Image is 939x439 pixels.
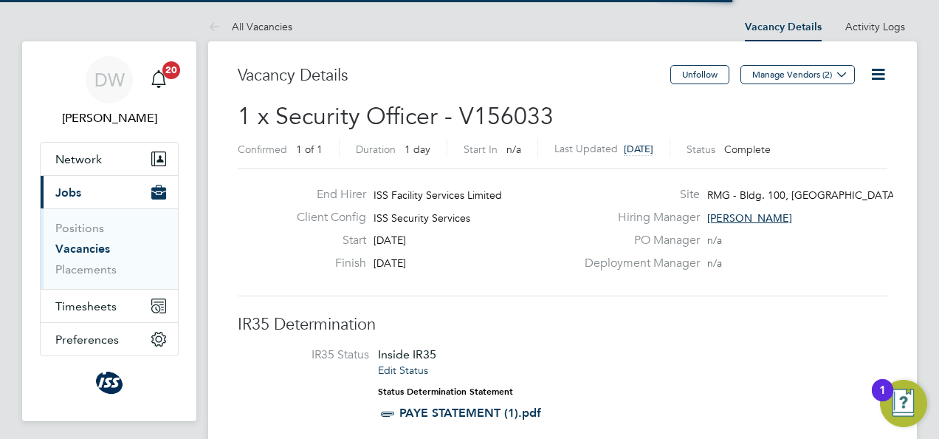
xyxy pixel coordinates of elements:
[707,211,792,225] span: [PERSON_NAME]
[879,390,886,409] div: 1
[624,143,653,155] span: [DATE]
[40,56,179,127] a: DW[PERSON_NAME]
[285,233,366,248] label: Start
[162,61,180,79] span: 20
[55,152,102,166] span: Network
[22,41,196,421] nav: Main navigation
[41,208,178,289] div: Jobs
[41,143,178,175] button: Network
[144,56,173,103] a: 20
[55,299,117,313] span: Timesheets
[285,210,366,225] label: Client Config
[55,186,81,200] span: Jobs
[55,221,104,235] a: Positions
[724,143,771,156] span: Complete
[374,211,470,225] span: ISS Security Services
[238,143,287,156] label: Confirmed
[707,188,931,202] span: RMG - Bldg. 100, [GEOGRAPHIC_DATA] CAL…
[506,143,521,156] span: n/a
[576,233,700,248] label: PO Manager
[238,314,887,336] h3: IR35 Determination
[238,102,554,131] span: 1 x Security Officer - V156033
[41,176,178,208] button: Jobs
[55,262,117,276] a: Placements
[845,20,905,33] a: Activity Logs
[554,142,618,155] label: Last Updated
[707,256,722,270] span: n/a
[41,323,178,355] button: Preferences
[670,65,729,84] button: Unfollow
[576,210,700,225] label: Hiring Manager
[40,371,179,395] a: Go to home page
[707,234,722,247] span: n/a
[94,70,125,89] span: DW
[740,65,855,84] button: Manage Vendors (2)
[55,333,119,347] span: Preferences
[378,387,513,397] strong: Status Determination Statement
[576,187,700,203] label: Site
[374,234,406,247] span: [DATE]
[405,143,430,156] span: 1 day
[238,65,670,86] h3: Vacancy Details
[356,143,396,156] label: Duration
[55,242,110,256] a: Vacancies
[576,256,700,271] label: Deployment Manager
[285,256,366,271] label: Finish
[399,406,541,420] a: PAYE STATEMENT (1).pdf
[378,364,428,377] a: Edit Status
[252,347,369,363] label: IR35 Status
[687,143,715,156] label: Status
[374,188,502,202] span: ISS Facility Services Limited
[296,143,323,156] span: 1 of 1
[40,109,179,127] span: Duncan Wheelhouse
[745,21,822,33] a: Vacancy Details
[374,256,406,270] span: [DATE]
[208,20,292,33] a: All Vacancies
[880,380,927,427] button: Open Resource Center, 1 new notification
[464,143,498,156] label: Start In
[41,290,178,322] button: Timesheets
[285,187,366,203] label: End Hirer
[95,371,123,395] img: issfs-logo-retina.png
[378,347,436,361] span: Inside IR35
